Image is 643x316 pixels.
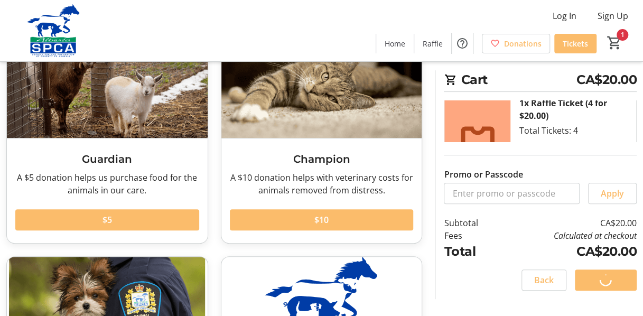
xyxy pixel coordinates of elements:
h2: Cart [444,70,637,92]
img: Guardian [7,25,208,138]
div: 1x Raffle Ticket (4 for $20.00) [519,97,628,122]
button: Apply [588,183,637,204]
td: Calculated at checkout [500,229,637,242]
a: Donations [482,34,550,53]
a: Raffle [414,34,451,53]
td: Total [444,242,500,261]
div: A $5 donation helps us purchase food for the animals in our care. [15,171,199,197]
img: Champion [221,25,422,138]
h3: Guardian [15,151,199,167]
span: Home [385,38,405,49]
img: Alberta SPCA's Logo [6,4,100,57]
button: Log In [544,7,585,24]
td: CA$20.00 [500,242,637,261]
span: Tickets [563,38,588,49]
button: $5 [15,209,199,230]
span: $10 [314,213,329,226]
span: $5 [102,213,112,226]
button: Cart [605,33,624,52]
h3: Champion [230,151,414,167]
a: Home [376,34,414,53]
label: Promo or Passcode [444,168,523,181]
span: Log In [553,10,576,22]
button: $10 [230,209,414,230]
input: Enter promo or passcode [444,183,580,204]
span: Apply [601,187,624,200]
button: Back [521,269,566,291]
span: Sign Up [598,10,628,22]
td: Fees [444,229,500,242]
div: $20.00 [519,139,545,152]
span: CA$20.00 [576,70,637,89]
td: CA$20.00 [500,217,637,229]
span: Raffle [423,38,443,49]
td: Subtotal [444,217,500,229]
div: A $10 donation helps with veterinary costs for animals removed from distress. [230,171,414,197]
span: Donations [504,38,542,49]
button: Sign Up [589,7,637,24]
a: Tickets [554,34,597,53]
span: Back [534,274,554,286]
button: Help [452,33,473,54]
